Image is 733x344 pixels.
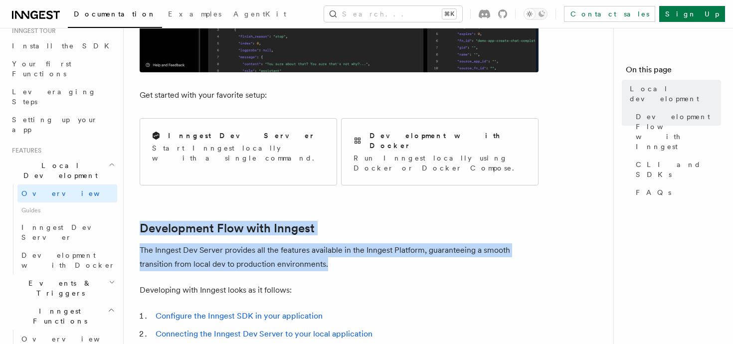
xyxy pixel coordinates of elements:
[8,55,117,83] a: Your first Functions
[162,3,227,27] a: Examples
[630,84,721,104] span: Local development
[8,147,41,155] span: Features
[12,60,71,78] span: Your first Functions
[8,37,117,55] a: Install the SDK
[156,311,323,321] a: Configure the Inngest SDK in your application
[632,108,721,156] a: Development Flow with Inngest
[21,189,124,197] span: Overview
[8,83,117,111] a: Leveraging Steps
[659,6,725,22] a: Sign Up
[140,283,539,297] p: Developing with Inngest looks as it follows:
[8,278,109,298] span: Events & Triggers
[156,329,372,339] a: Connecting the Inngest Dev Server to your local application
[8,27,56,35] span: Inngest tour
[369,131,526,151] h2: Development with Docker
[8,184,117,274] div: Local Development
[8,157,117,184] button: Local Development
[8,161,109,180] span: Local Development
[8,302,117,330] button: Inngest Functions
[21,335,124,343] span: Overview
[12,88,96,106] span: Leveraging Steps
[636,160,721,179] span: CLI and SDKs
[233,10,286,18] span: AgentKit
[68,3,162,28] a: Documentation
[626,80,721,108] a: Local development
[8,274,117,302] button: Events & Triggers
[324,6,462,22] button: Search...⌘K
[17,246,117,274] a: Development with Docker
[524,8,548,20] button: Toggle dark mode
[140,243,539,271] p: The Inngest Dev Server provides all the features available in the Inngest Platform, guaranteeing ...
[354,153,526,173] p: Run Inngest locally using Docker or Docker Compose.
[140,221,315,235] a: Development Flow with Inngest
[140,88,539,102] p: Get started with your favorite setup:
[8,111,117,139] a: Setting up your app
[626,64,721,80] h4: On this page
[227,3,292,27] a: AgentKit
[442,9,456,19] kbd: ⌘K
[17,218,117,246] a: Inngest Dev Server
[17,184,117,202] a: Overview
[152,143,325,163] p: Start Inngest locally with a single command.
[21,251,115,269] span: Development with Docker
[12,42,115,50] span: Install the SDK
[632,156,721,183] a: CLI and SDKs
[341,118,539,185] a: Development with DockerRun Inngest locally using Docker or Docker Compose.
[168,10,221,18] span: Examples
[168,131,315,141] h2: Inngest Dev Server
[140,118,337,185] a: Inngest Dev ServerStart Inngest locally with a single command.
[632,183,721,201] a: FAQs
[17,202,117,218] span: Guides
[8,306,108,326] span: Inngest Functions
[12,116,98,134] span: Setting up your app
[21,223,107,241] span: Inngest Dev Server
[636,187,671,197] span: FAQs
[564,6,655,22] a: Contact sales
[74,10,156,18] span: Documentation
[636,112,721,152] span: Development Flow with Inngest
